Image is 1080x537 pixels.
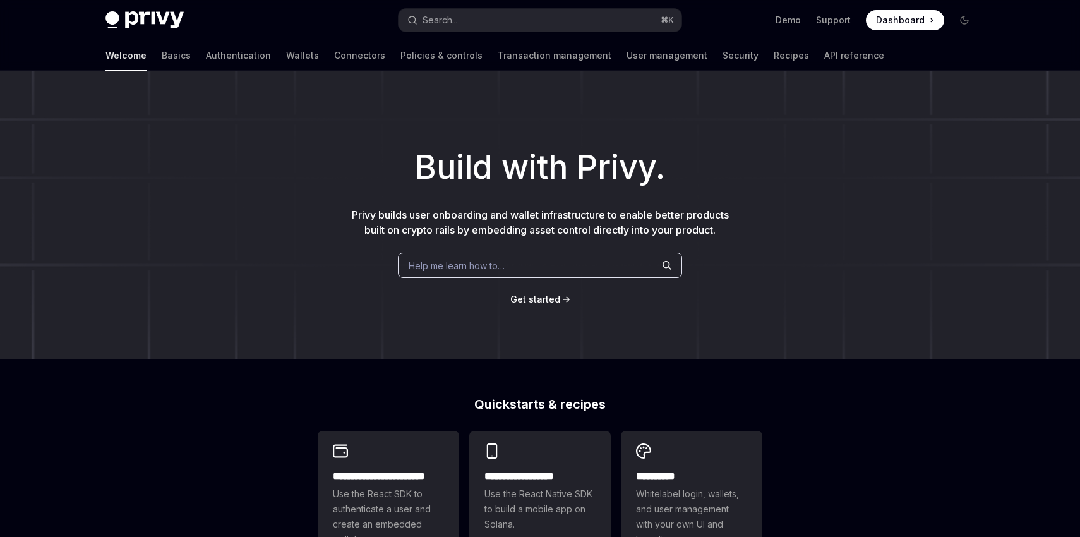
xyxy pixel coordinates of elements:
a: Security [723,40,759,71]
h2: Quickstarts & recipes [318,398,762,411]
a: Authentication [206,40,271,71]
a: Transaction management [498,40,611,71]
a: Demo [776,14,801,27]
a: Support [816,14,851,27]
div: Search... [423,13,458,28]
span: Help me learn how to… [409,259,505,272]
img: dark logo [105,11,184,29]
a: Get started [510,293,560,306]
a: Basics [162,40,191,71]
a: API reference [824,40,884,71]
a: User management [627,40,707,71]
a: Recipes [774,40,809,71]
a: Wallets [286,40,319,71]
a: Dashboard [866,10,944,30]
button: Toggle dark mode [954,10,975,30]
span: Get started [510,294,560,305]
h1: Build with Privy. [20,143,1060,192]
button: Open search [399,9,681,32]
span: Use the React Native SDK to build a mobile app on Solana. [484,486,596,532]
span: ⌘ K [661,15,674,25]
a: Connectors [334,40,385,71]
a: Policies & controls [400,40,483,71]
span: Privy builds user onboarding and wallet infrastructure to enable better products built on crypto ... [352,208,729,236]
a: Welcome [105,40,147,71]
span: Dashboard [876,14,925,27]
